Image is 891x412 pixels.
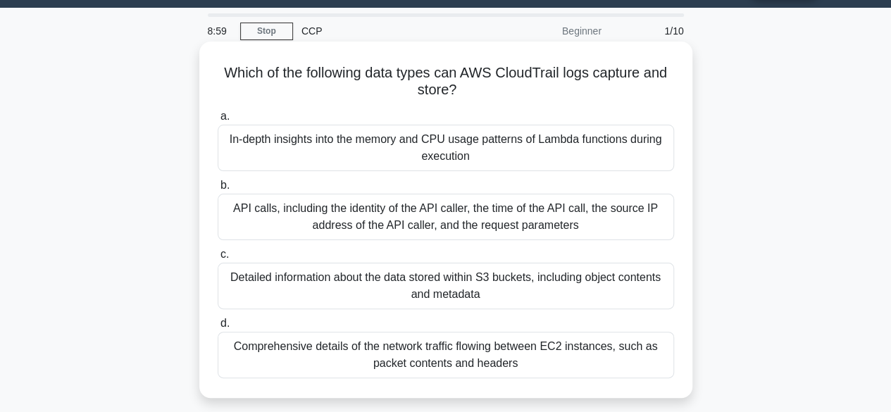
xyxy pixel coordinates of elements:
span: a. [220,110,230,122]
h5: Which of the following data types can AWS CloudTrail logs capture and store? [216,64,675,99]
div: CCP [293,17,487,45]
span: c. [220,248,229,260]
span: d. [220,317,230,329]
div: 8:59 [199,17,240,45]
div: 1/10 [610,17,692,45]
div: Comprehensive details of the network traffic flowing between EC2 instances, such as packet conten... [218,332,674,378]
a: Stop [240,23,293,40]
div: Beginner [487,17,610,45]
span: b. [220,179,230,191]
div: In-depth insights into the memory and CPU usage patterns of Lambda functions during execution [218,125,674,171]
div: API calls, including the identity of the API caller, the time of the API call, the source IP addr... [218,194,674,240]
div: Detailed information about the data stored within S3 buckets, including object contents and metadata [218,263,674,309]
